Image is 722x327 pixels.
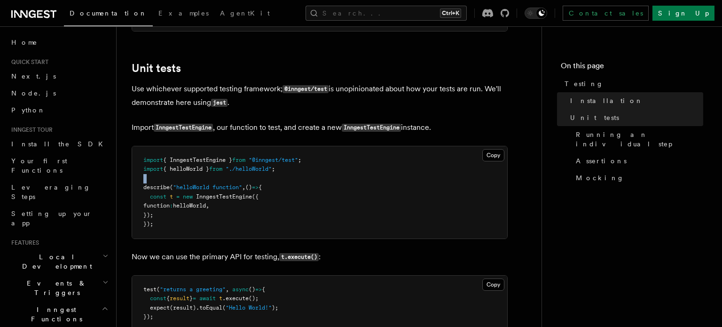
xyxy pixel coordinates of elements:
span: Quick start [8,58,48,66]
span: from [232,157,245,163]
span: const [150,193,166,200]
span: ( [157,286,160,293]
button: Local Development [8,248,110,275]
button: Copy [482,149,504,161]
span: await [199,295,216,302]
span: Inngest tour [8,126,53,134]
span: .toEqual [196,304,222,311]
span: }); [143,221,153,227]
span: }); [143,313,153,320]
a: Mocking [572,169,703,186]
button: Copy [482,279,504,291]
span: Your first Functions [11,157,67,174]
span: ( [222,304,226,311]
span: describe [143,184,170,191]
span: Unit tests [570,113,619,122]
span: Events & Triggers [8,279,102,297]
span: (); [249,295,259,302]
kbd: Ctrl+K [440,8,461,18]
span: Inngest Functions [8,305,102,324]
p: Import , our function to test, and create a new instance. [132,121,508,135]
span: Running an individual step [576,130,703,149]
code: @inngest/test [283,85,329,93]
span: Install the SDK [11,140,109,148]
span: => [255,286,262,293]
span: ; [272,166,275,172]
span: ({ [252,193,259,200]
span: .execute [222,295,249,302]
span: () [245,184,252,191]
a: Node.js [8,85,110,102]
span: Examples [158,9,209,17]
a: Setting up your app [8,205,110,231]
span: Installation [570,96,643,105]
a: Python [8,102,110,119]
a: Examples [153,3,214,25]
a: Install the SDK [8,136,110,152]
span: async [232,286,249,293]
span: Next.js [11,72,56,80]
span: = [193,295,196,302]
button: Toggle dark mode [525,8,547,19]
span: Leveraging Steps [11,183,91,200]
span: const [150,295,166,302]
a: Leveraging Steps [8,179,110,205]
span: Mocking [576,173,624,183]
button: Search...Ctrl+K [306,6,467,21]
span: "@inngest/test" [249,157,298,163]
a: Unit tests [132,62,181,75]
span: = [176,193,180,200]
span: { [259,184,262,191]
span: (result) [170,304,196,311]
span: expect [150,304,170,311]
span: Testing [565,79,604,88]
a: Next.js [8,68,110,85]
span: t [170,193,173,200]
span: ( [170,184,173,191]
span: { [262,286,265,293]
span: InngestTestEngine [196,193,252,200]
span: , [226,286,229,293]
a: Testing [561,75,703,92]
span: import [143,166,163,172]
h4: On this page [561,60,703,75]
a: AgentKit [214,3,275,25]
a: Assertions [572,152,703,169]
p: Use whichever supported testing framework; is unopinionated about how your tests are run. We'll d... [132,82,508,110]
span: Documentation [70,9,147,17]
a: Your first Functions [8,152,110,179]
p: Now we can use the primary API for testing, : [132,250,508,264]
button: Events & Triggers [8,275,110,301]
span: : [170,202,173,209]
span: result [170,295,189,302]
span: => [252,184,259,191]
span: Features [8,239,39,247]
span: , [242,184,245,191]
code: InngestTestEngine [154,124,213,132]
span: "returns a greeting" [160,286,226,293]
code: t.execute() [279,253,319,261]
span: () [249,286,255,293]
span: Local Development [8,252,102,271]
span: function [143,202,170,209]
span: AgentKit [220,9,270,17]
span: Assertions [576,156,627,166]
span: Node.js [11,89,56,97]
span: Setting up your app [11,210,92,227]
span: Home [11,38,38,47]
span: , [206,202,209,209]
a: Running an individual step [572,126,703,152]
span: "Hello World!" [226,304,272,311]
span: test [143,286,157,293]
span: helloWorld [173,202,206,209]
code: jest [211,99,228,107]
span: } [189,295,193,302]
span: from [209,166,222,172]
span: t [219,295,222,302]
span: { [166,295,170,302]
span: new [183,193,193,200]
a: Unit tests [566,109,703,126]
span: { helloWorld } [163,166,209,172]
a: Documentation [64,3,153,26]
span: { InngestTestEngine } [163,157,232,163]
